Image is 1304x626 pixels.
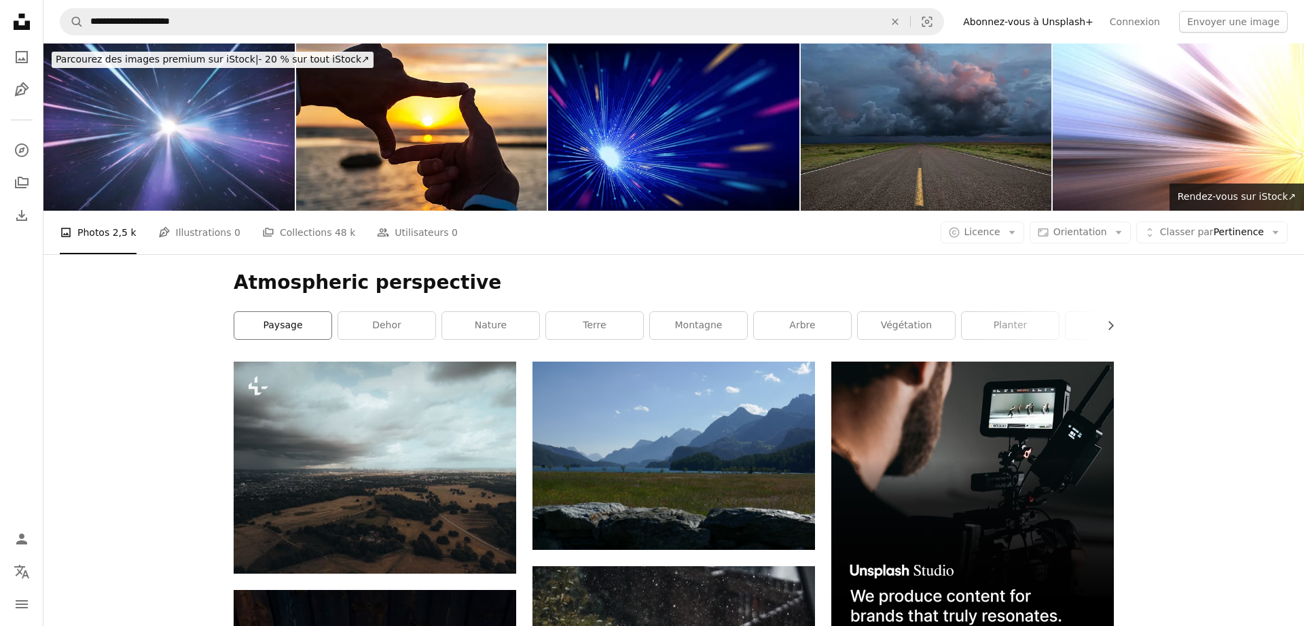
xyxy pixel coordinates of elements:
a: Un champ herbeux avec des montagnes en arrière-plan [532,449,815,462]
button: Effacer [880,9,910,35]
img: XXL Route de désert Orage [801,44,1052,211]
a: Accueil — Unsplash [8,8,35,38]
a: Historique de téléchargement [8,202,35,229]
a: terre [546,312,643,339]
a: Illustrations [8,76,35,103]
a: paysage [234,312,331,339]
a: Abonnez-vous à Unsplash+ [955,11,1102,33]
a: Utilisateurs 0 [377,211,458,254]
a: Photos [8,44,35,71]
a: Explorer [8,137,35,164]
span: 0 [234,225,240,240]
img: Lumières à grande vitesse (multi couleur) [43,44,295,211]
a: Parcourez des images premium sur iStock|- 20 % sur tout iStock↗ [43,44,382,76]
a: Collections 48 k [262,211,355,254]
a: Rendez-vous sur iStock↗ [1170,184,1304,211]
a: nuage [1066,312,1163,339]
span: Licence [964,226,1000,237]
a: Collections [8,169,35,196]
h1: Atmospheric perspective [234,271,1114,295]
span: Orientation [1053,226,1107,237]
a: dehor [338,312,435,339]
form: Rechercher des visuels sur tout le site [60,8,944,35]
button: Classer parPertinence [1136,222,1288,243]
button: Envoyer une image [1179,11,1288,33]
button: Rechercher sur Unsplash [60,9,84,35]
a: végétation [858,312,955,339]
span: 0 [452,225,458,240]
a: Illustrations 0 [158,211,240,254]
img: speed motion [1053,44,1304,211]
span: Pertinence [1160,226,1264,239]
img: Un champ herbeux avec des montagnes en arrière-plan [532,362,815,550]
button: Menu [8,591,35,618]
img: une vue aérienne d’un grand champ arboré [234,362,516,574]
a: planter [962,312,1059,339]
a: Connexion / S’inscrire [8,525,35,553]
button: Orientation [1030,222,1131,243]
span: Rendez-vous sur iStock ↗ [1178,191,1296,202]
span: Parcourez des images premium sur iStock | [56,54,259,65]
span: Classer par [1160,226,1214,237]
a: nature [442,312,539,339]
img: Composition doigt opaque homme mains Admirez le coucher du soleil [296,44,547,211]
button: faire défiler la liste vers la droite [1098,312,1114,339]
a: montagne [650,312,747,339]
div: - 20 % sur tout iStock ↗ [52,52,374,68]
a: Connexion [1102,11,1168,33]
button: Recherche de visuels [911,9,943,35]
button: Licence [941,222,1024,243]
a: une vue aérienne d’un grand champ arboré [234,462,516,474]
a: arbre [754,312,851,339]
button: Langue [8,558,35,585]
span: 48 k [335,225,355,240]
img: Fond de tunnel de lumière abstrait de technologie coloré [548,44,799,211]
